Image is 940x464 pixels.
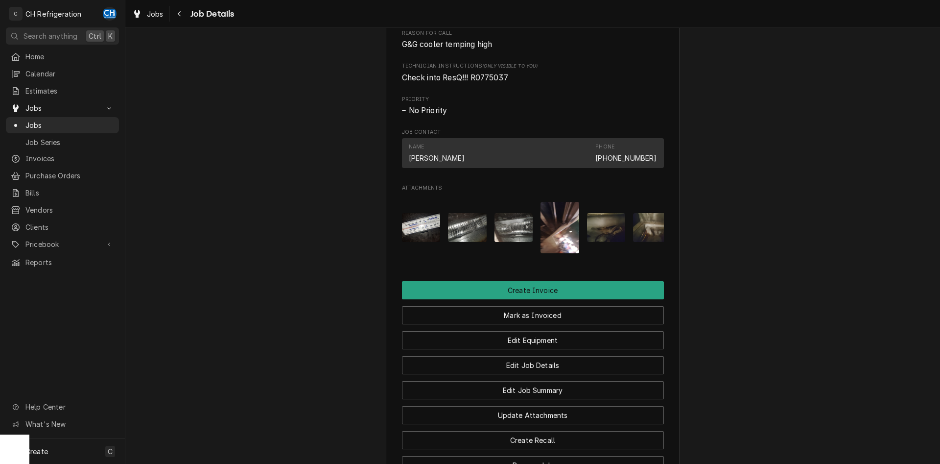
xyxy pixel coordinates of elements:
img: LfdyikBGQDOEkrmbZ2ML [448,213,487,242]
a: Go to Jobs [6,100,119,116]
a: Home [6,49,119,65]
span: Pricebook [25,239,99,249]
button: Create Recall [402,431,664,449]
img: DgOIM8xgS56NsSUVfDpa [587,213,626,242]
div: Name [409,143,424,151]
div: Button Group Row [402,424,664,449]
a: Invoices [6,150,119,167]
span: Calendar [25,69,114,79]
button: Navigate back [172,6,188,22]
span: G&G cooler temping high [402,40,493,49]
span: Estimates [25,86,114,96]
span: Bills [25,188,114,198]
img: 5lgdlswcRq25RbN8NqJe [494,213,533,242]
a: Go to Help Center [6,399,119,415]
span: Search anything [23,31,77,41]
span: Jobs [25,103,99,113]
div: Button Group Row [402,399,664,424]
span: Vendors [25,205,114,215]
div: Attachments [402,184,664,261]
div: Job Contact List [402,138,664,172]
a: Calendar [6,66,119,82]
a: Reports [6,254,119,270]
span: Create [25,447,48,456]
button: Edit Job Details [402,356,664,374]
div: Button Group Row [402,349,664,374]
img: ZXK0FgCTwacJAXWPzKzS [540,202,579,253]
span: Attachments [402,184,664,192]
button: Edit Equipment [402,331,664,349]
button: Mark as Invoiced [402,306,664,324]
img: KiDvHjC6SLmCD6u4sa4v [633,213,672,242]
div: Job Contact [402,128,664,172]
a: Clients [6,219,119,235]
button: Update Attachments [402,406,664,424]
span: Job Details [188,7,235,21]
span: Jobs [147,9,164,19]
div: Priority [402,96,664,117]
div: Button Group Row [402,281,664,299]
span: Priority [402,96,664,103]
div: [object Object] [402,62,664,83]
span: Ctrl [89,31,101,41]
a: Vendors [6,202,119,218]
span: Purchase Orders [25,171,114,181]
img: RufPs0DxR06j4RWkQWWB [402,213,441,242]
a: Purchase Orders [6,168,119,184]
button: Search anythingCtrlK [6,27,119,45]
span: Job Contact [402,128,664,136]
div: CH Refrigeration [25,9,82,19]
a: [PHONE_NUMBER] [595,154,657,162]
div: Phone [595,143,657,163]
div: Contact [402,138,664,168]
div: C [9,7,23,21]
a: Go to Pricebook [6,236,119,252]
span: Clients [25,222,114,232]
div: Name [409,143,465,163]
span: (Only Visible to You) [482,63,538,69]
div: [PERSON_NAME] [409,153,465,163]
div: Reason For Call [402,29,664,50]
button: Create Invoice [402,281,664,299]
span: Reason For Call [402,29,664,37]
div: Button Group Row [402,299,664,324]
div: Button Group Row [402,324,664,349]
span: Reports [25,257,114,268]
span: Jobs [25,120,114,130]
a: Estimates [6,83,119,99]
a: Jobs [6,117,119,133]
span: Reason For Call [402,39,664,50]
span: Attachments [402,194,664,261]
span: Priority [402,105,664,117]
button: Edit Job Summary [402,381,664,399]
span: C [108,446,113,457]
span: What's New [25,419,113,429]
a: Bills [6,185,119,201]
div: No Priority [402,105,664,117]
div: Chris Hiraga's Avatar [103,7,117,21]
div: CH [103,7,117,21]
span: K [108,31,113,41]
span: Technician Instructions [402,62,664,70]
a: Job Series [6,134,119,150]
div: Phone [595,143,614,151]
span: Home [25,51,114,62]
span: [object Object] [402,72,664,84]
span: Check into ResQ!!! R0775037 [402,73,508,82]
a: Go to What's New [6,416,119,432]
a: Jobs [128,6,167,22]
span: Job Series [25,137,114,147]
div: Button Group Row [402,374,664,399]
span: Help Center [25,402,113,412]
span: Invoices [25,153,114,164]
